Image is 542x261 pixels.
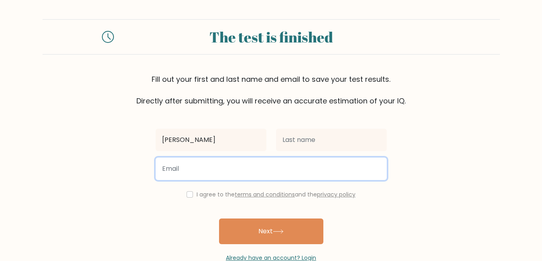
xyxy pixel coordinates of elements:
input: First name [156,129,266,151]
input: Last name [276,129,387,151]
a: privacy policy [317,190,355,198]
label: I agree to the and the [197,190,355,198]
div: Fill out your first and last name and email to save your test results. Directly after submitting,... [43,74,500,106]
div: The test is finished [124,26,419,48]
button: Next [219,219,323,244]
input: Email [156,158,387,180]
a: terms and conditions [235,190,295,198]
